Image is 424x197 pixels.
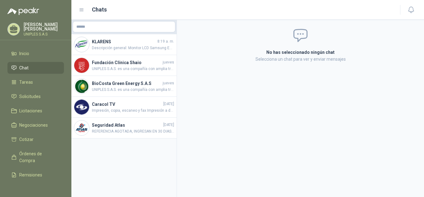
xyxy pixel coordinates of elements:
span: Inicio [19,50,29,57]
h1: Chats [92,5,107,14]
span: [DATE] [163,122,174,128]
p: [PERSON_NAME] [PERSON_NAME] [24,22,64,31]
a: Inicio [7,48,64,59]
a: Remisiones [7,169,64,181]
h4: Fundación Clínica Shaio [92,59,161,66]
p: UNIPLES S.A.S [24,32,64,36]
img: Logo peakr [7,7,39,15]
span: [DATE] [163,101,174,107]
img: Company Logo [74,120,89,135]
span: UNIPLES S.A.S. es una compañía con amplia trayectoria en el mercado colombiano, ofrecemos solucio... [92,66,174,72]
a: Solicitudes [7,91,64,102]
span: jueves [163,59,174,65]
span: Licitaciones [19,107,42,114]
a: Órdenes de Compra [7,148,64,167]
a: Negociaciones [7,119,64,131]
span: Remisiones [19,171,42,178]
a: Company LogoCaracol TV[DATE]Impresión, copia, escaneo y fax Impresión a doble cara automática Esc... [71,97,177,118]
a: Tareas [7,76,64,88]
h4: KLARENS [92,38,156,45]
h2: No has seleccionado ningún chat [192,49,409,56]
span: UNIPLES S.A.S. es una compañía con amplia trayectoria en el mercado colombiano, ofrecemos solucio... [92,87,174,93]
span: Impresión, copia, escaneo y fax Impresión a doble cara automática Escaneo dúplex automático (ADF ... [92,108,174,114]
p: Selecciona un chat para ver y enviar mensajes [192,56,409,63]
a: Company LogoKLARENS8:19 a. m.Descripción general: Monitor LCD Samsung Essential S3 S22D310EAN 22"... [71,34,177,55]
span: Cotizar [19,136,34,143]
span: Órdenes de Compra [19,150,58,164]
span: jueves [163,80,174,86]
span: Descripción general: Monitor LCD Samsung Essential S3 S22D310EAN 22" Class Full HD - 16:9 - Negro... [92,45,174,51]
span: REFERENCIA AGOTADA, INGRESAN EN 30 DIAS APROXIMADAMENTE. [92,129,174,134]
span: Solicitudes [19,93,41,100]
h4: Caracol TV [92,101,162,108]
span: 8:19 a. m. [157,39,174,45]
a: Chat [7,62,64,74]
span: Chat [19,64,29,71]
a: Company LogoBioCosta Green Energy S.A.SjuevesUNIPLES S.A.S. es una compañía con amplia trayectori... [71,76,177,97]
a: Cotizar [7,134,64,145]
img: Company Logo [74,79,89,94]
img: Company Logo [74,100,89,115]
h4: BioCosta Green Energy S.A.S [92,80,161,87]
img: Company Logo [74,37,89,52]
img: Company Logo [74,58,89,73]
h4: Seguridad Atlas [92,122,162,129]
a: Licitaciones [7,105,64,117]
a: Company LogoFundación Clínica ShaiojuevesUNIPLES S.A.S. es una compañía con amplia trayectoria en... [71,55,177,76]
span: Tareas [19,79,33,86]
a: Company LogoSeguridad Atlas[DATE]REFERENCIA AGOTADA, INGRESAN EN 30 DIAS APROXIMADAMENTE. [71,118,177,138]
span: Negociaciones [19,122,48,129]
